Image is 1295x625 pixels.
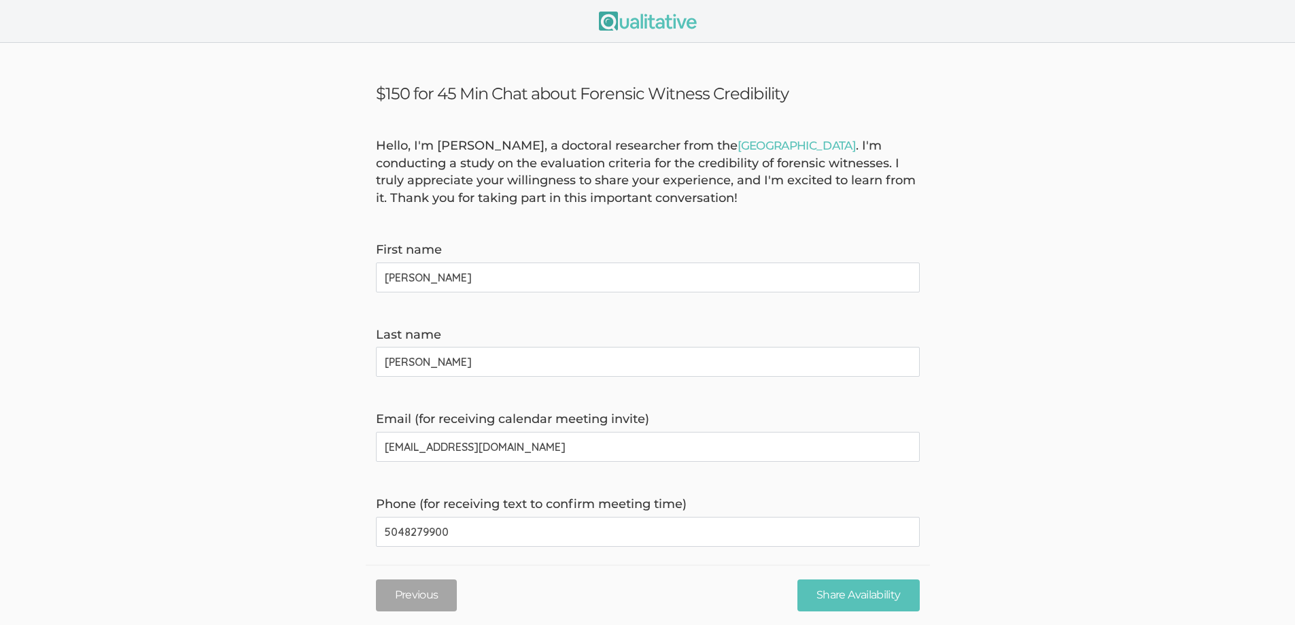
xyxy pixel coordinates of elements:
[599,12,697,31] img: Qualitative
[797,579,919,611] input: Share Availability
[376,84,920,103] h3: $150 for 45 Min Chat about Forensic Witness Credibility
[376,241,920,259] label: First name
[376,579,457,611] button: Previous
[366,137,930,207] div: Hello, I'm [PERSON_NAME], a doctoral researcher from the . I'm conducting a study on the evaluati...
[376,496,920,513] label: Phone (for receiving text to confirm meeting time)
[376,411,920,428] label: Email (for receiving calendar meeting invite)
[738,139,856,152] a: [GEOGRAPHIC_DATA]
[376,326,920,344] label: Last name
